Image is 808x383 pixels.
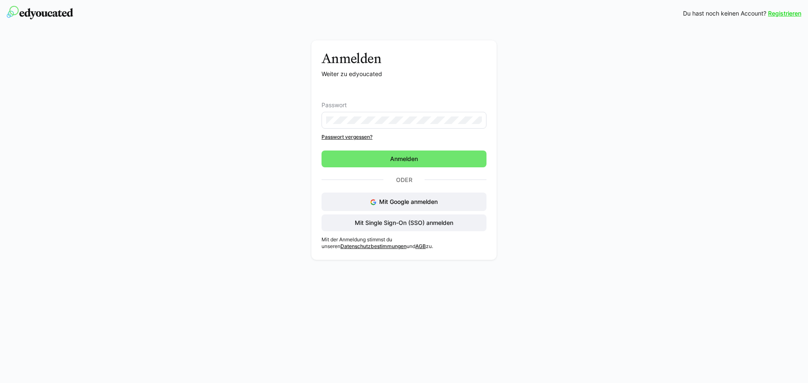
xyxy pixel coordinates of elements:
[322,236,486,250] p: Mit der Anmeldung stimmst du unseren und zu.
[379,198,438,205] span: Mit Google anmelden
[353,219,454,227] span: Mit Single Sign-On (SSO) anmelden
[322,134,486,140] a: Passwort vergessen?
[322,70,486,78] p: Weiter zu edyoucated
[322,193,486,211] button: Mit Google anmelden
[683,9,766,18] span: Du hast noch keinen Account?
[7,6,73,19] img: edyoucated
[415,243,426,249] a: AGB
[383,174,425,186] p: Oder
[322,102,347,108] span: Passwort
[389,155,419,163] span: Anmelden
[322,151,486,167] button: Anmelden
[768,9,801,18] a: Registrieren
[322,214,486,231] button: Mit Single Sign-On (SSO) anmelden
[322,50,486,66] h3: Anmelden
[340,243,407,249] a: Datenschutzbestimmungen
